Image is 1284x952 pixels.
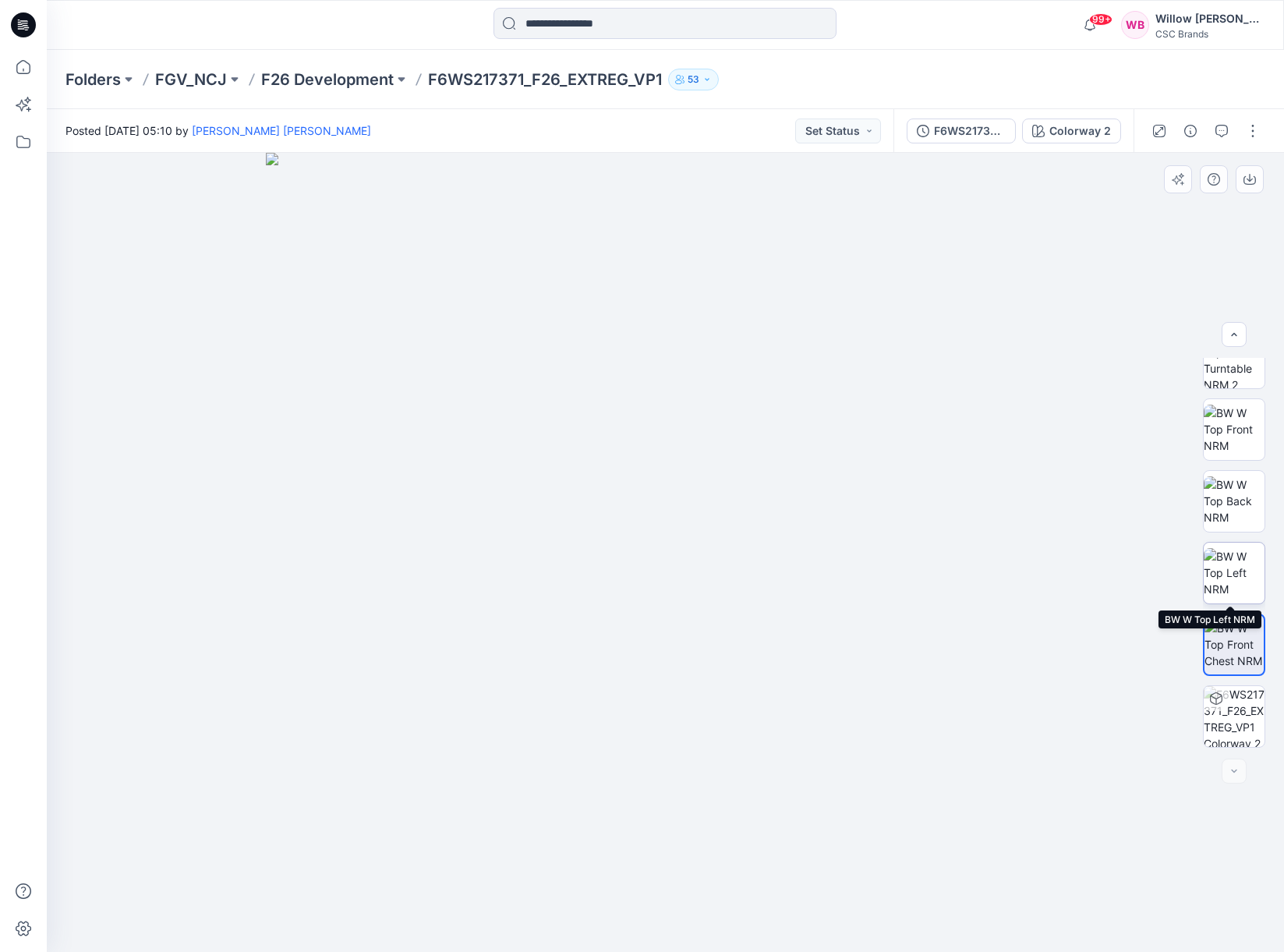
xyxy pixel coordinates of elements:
[907,119,1016,143] button: F6WS217371_F26_EXTREG_VP1
[1204,327,1265,388] img: BW W Top Turntable NRM 2
[1022,119,1121,143] button: Colorway 2
[261,69,394,90] a: F26 Development
[1121,11,1149,39] div: WB
[65,122,371,139] span: Posted [DATE] 05:10 by
[155,69,227,90] a: FGV_NCJ
[934,122,1006,140] div: F6WS217371_F26_EXTREG_VP1
[1204,476,1265,526] img: BW W Top Back NRM
[1204,686,1265,747] img: F6WS217371_F26_EXTREG_VP1 Colorway 2
[428,69,662,90] p: F6WS217371_F26_EXTREG_VP1
[1089,13,1112,26] span: 99+
[1204,620,1264,669] img: BW W Top Front Chest NRM
[1155,9,1265,28] div: Willow [PERSON_NAME]
[688,71,699,88] p: 53
[65,69,121,90] a: Folders
[192,124,371,137] a: [PERSON_NAME] [PERSON_NAME]
[1178,119,1203,143] button: Details
[1155,28,1265,40] div: CSC Brands
[266,153,1065,952] img: eyJhbGciOiJIUzI1NiIsImtpZCI6IjAiLCJzbHQiOiJzZXMiLCJ0eXAiOiJKV1QifQ.eyJkYXRhIjp7InR5cGUiOiJzdG9yYW...
[1204,405,1265,454] img: BW W Top Front NRM
[668,69,719,90] button: 53
[1049,122,1111,140] div: Colorway 2
[1204,548,1265,597] img: BW W Top Left NRM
